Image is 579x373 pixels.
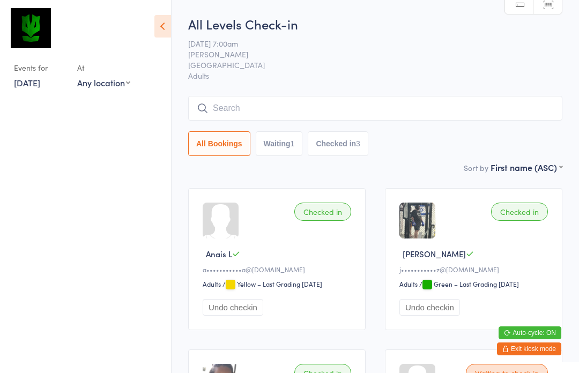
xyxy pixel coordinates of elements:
[14,77,40,88] a: [DATE]
[14,59,66,77] div: Events for
[206,248,232,259] span: Anais L
[188,15,562,33] h2: All Levels Check-in
[188,96,562,121] input: Search
[77,77,130,88] div: Any location
[399,203,435,238] img: image1731296906.png
[464,162,488,173] label: Sort by
[222,279,322,288] span: / Yellow – Last Grading [DATE]
[203,279,221,288] div: Adults
[188,131,250,156] button: All Bookings
[188,70,562,81] span: Adults
[256,131,303,156] button: Waiting1
[419,279,519,288] span: / Green – Last Grading [DATE]
[497,342,561,355] button: Exit kiosk mode
[308,131,368,156] button: Checked in3
[188,59,546,70] span: [GEOGRAPHIC_DATA]
[77,59,130,77] div: At
[356,139,360,148] div: 3
[294,203,351,221] div: Checked in
[188,38,546,49] span: [DATE] 7:00am
[291,139,295,148] div: 1
[203,299,263,316] button: Undo checkin
[399,299,460,316] button: Undo checkin
[399,279,418,288] div: Adults
[11,8,51,48] img: Krav Maga Defence Institute
[188,49,546,59] span: [PERSON_NAME]
[399,265,551,274] div: j•••••••••••z@[DOMAIN_NAME]
[403,248,466,259] span: [PERSON_NAME]
[491,161,562,173] div: First name (ASC)
[491,203,548,221] div: Checked in
[499,326,561,339] button: Auto-cycle: ON
[203,265,354,274] div: a•••••••••••a@[DOMAIN_NAME]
